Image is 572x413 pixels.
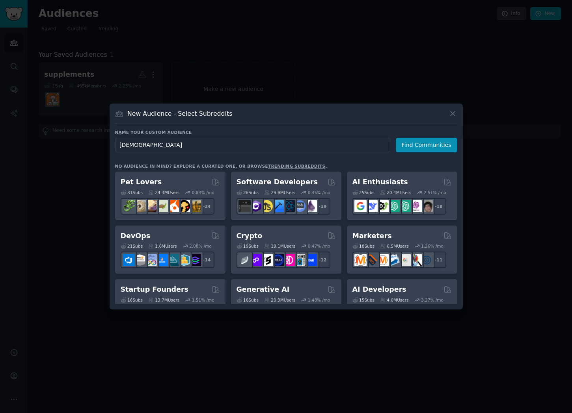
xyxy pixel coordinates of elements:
[134,200,146,212] img: ballpython
[134,254,146,266] img: AWS_Certified_Experts
[115,130,457,135] h3: Name your custom audience
[123,254,135,266] img: azuredevops
[189,243,212,249] div: 2.08 % /mo
[424,190,446,195] div: 2.51 % /mo
[354,200,367,212] img: GoogleGeminiAI
[352,285,406,294] h2: AI Developers
[115,138,390,152] input: Pick a short name, like "Digital Marketers" or "Movie-Goers"
[283,200,295,212] img: reactnative
[421,200,433,212] img: ArtificalIntelligence
[352,231,392,241] h2: Marketers
[115,163,327,169] div: No audience in mind? Explore a curated one, or browse .
[388,200,400,212] img: chatgpt_promptDesign
[410,254,422,266] img: MarketingResearch
[198,198,214,215] div: + 24
[294,200,306,212] img: AskComputerScience
[189,254,201,266] img: PlatformEngineers
[121,177,162,187] h2: Pet Lovers
[430,198,446,215] div: + 18
[380,243,409,249] div: 6.5M Users
[148,243,177,249] div: 1.6M Users
[305,200,317,212] img: elixir
[237,177,318,187] h2: Software Developers
[396,138,457,152] button: Find Communities
[308,190,330,195] div: 0.45 % /mo
[238,254,251,266] img: ethfinance
[178,254,190,266] img: aws_cdk
[264,297,295,303] div: 20.3M Users
[354,254,367,266] img: content_marketing
[192,297,214,303] div: 1.51 % /mo
[121,231,151,241] h2: DevOps
[121,297,143,303] div: 16 Sub s
[268,164,325,169] a: trending subreddits
[189,200,201,212] img: dogbreed
[261,254,273,266] img: ethstaker
[376,200,389,212] img: AItoolsCatalog
[430,252,446,268] div: + 11
[352,177,408,187] h2: AI Enthusiasts
[238,200,251,212] img: software
[156,254,168,266] img: DevOpsLinks
[308,297,330,303] div: 1.48 % /mo
[272,254,284,266] img: web3
[237,285,290,294] h2: Generative AI
[145,254,157,266] img: Docker_DevOps
[294,254,306,266] img: CryptoNews
[198,252,214,268] div: + 14
[237,231,263,241] h2: Crypto
[380,297,409,303] div: 4.0M Users
[305,254,317,266] img: defi_
[421,243,443,249] div: 1.26 % /mo
[237,190,259,195] div: 26 Sub s
[314,252,330,268] div: + 12
[167,254,179,266] img: platformengineering
[121,243,143,249] div: 21 Sub s
[376,254,389,266] img: AskMarketing
[250,254,262,266] img: 0xPolygon
[123,200,135,212] img: herpetology
[148,190,179,195] div: 24.3M Users
[272,200,284,212] img: iOSProgramming
[388,254,400,266] img: Emailmarketing
[145,200,157,212] img: leopardgeckos
[308,243,330,249] div: 0.47 % /mo
[365,200,378,212] img: DeepSeek
[410,200,422,212] img: OpenAIDev
[365,254,378,266] img: bigseo
[250,200,262,212] img: csharp
[421,254,433,266] img: OnlineMarketing
[421,297,443,303] div: 3.27 % /mo
[237,297,259,303] div: 16 Sub s
[314,198,330,215] div: + 19
[261,200,273,212] img: learnjavascript
[352,190,375,195] div: 25 Sub s
[399,254,411,266] img: googleads
[121,190,143,195] div: 31 Sub s
[352,297,375,303] div: 15 Sub s
[380,190,411,195] div: 20.4M Users
[237,243,259,249] div: 19 Sub s
[121,285,188,294] h2: Startup Founders
[192,190,214,195] div: 0.83 % /mo
[399,200,411,212] img: chatgpt_prompts_
[127,109,232,118] h3: New Audience - Select Subreddits
[156,200,168,212] img: turtle
[352,243,375,249] div: 18 Sub s
[178,200,190,212] img: PetAdvice
[167,200,179,212] img: cockatiel
[264,243,295,249] div: 19.1M Users
[264,190,295,195] div: 29.9M Users
[148,297,179,303] div: 13.7M Users
[283,254,295,266] img: defiblockchain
